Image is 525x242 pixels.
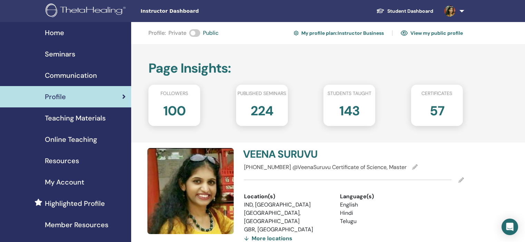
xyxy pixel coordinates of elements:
[148,29,166,37] span: Profile :
[45,70,97,81] span: Communication
[421,90,452,97] span: Certificates
[244,209,330,225] li: [GEOGRAPHIC_DATA], [GEOGRAPHIC_DATA]
[339,100,360,119] h2: 143
[376,8,385,14] img: graduation-cap-white.svg
[444,6,455,17] img: default.jpg
[168,29,186,37] span: Private
[340,192,426,201] div: Language(s)
[371,5,439,18] a: Student Dashboard
[45,28,64,38] span: Home
[502,219,518,235] div: Open Intercom Messenger
[401,28,463,39] a: View my public profile
[45,113,106,123] span: Teaching Materials
[244,201,330,209] li: IND, [GEOGRAPHIC_DATA]
[340,201,426,209] li: English
[244,225,330,234] li: GBR, [GEOGRAPHIC_DATA]
[244,192,275,201] span: Location(s)
[161,90,188,97] span: Followers
[340,217,426,225] li: Telugu
[401,30,408,36] img: eye.svg
[294,28,384,39] a: My profile plan:Instructor Business
[328,90,371,97] span: Students taught
[251,100,273,119] h2: 224
[45,92,66,102] span: Profile
[45,220,108,230] span: Member Resources
[45,156,79,166] span: Resources
[148,61,463,76] h2: Page Insights :
[244,164,407,171] span: [PHONE_NUMBER] @VeenaSuruvu Certificate of Science, Master
[45,134,97,145] span: Online Teaching
[243,148,350,160] h4: VEENA SURUVU
[237,90,286,97] span: Published seminars
[147,148,234,234] img: default.jpg
[294,30,299,36] img: cog.svg
[45,177,84,187] span: My Account
[45,198,105,209] span: Highlighted Profile
[45,49,75,59] span: Seminars
[203,29,218,37] span: Public
[430,100,444,119] h2: 57
[340,209,426,217] li: Hindi
[140,8,244,15] span: Instructor Dashboard
[46,3,128,19] img: logo.png
[163,100,186,119] h2: 100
